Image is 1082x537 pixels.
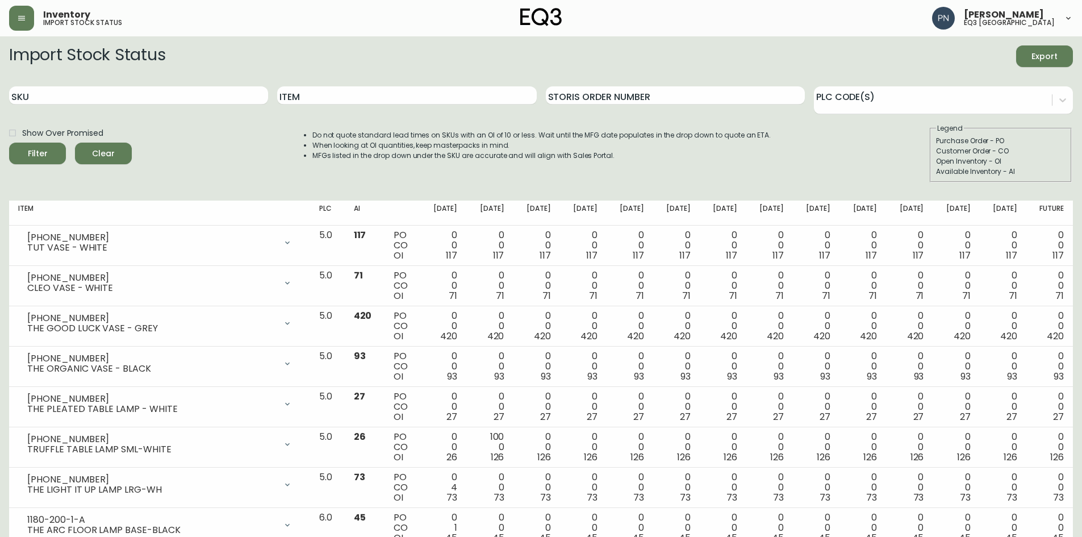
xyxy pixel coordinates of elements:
[895,351,924,382] div: 0 0
[1035,230,1064,261] div: 0 0
[27,515,276,525] div: 1180-200-1-A
[394,330,403,343] span: OI
[354,349,366,363] span: 93
[429,270,457,301] div: 0 0
[27,232,276,243] div: [PHONE_NUMBER]
[446,451,457,464] span: 26
[755,311,784,342] div: 0 0
[813,330,830,343] span: 420
[679,249,691,262] span: 117
[537,451,551,464] span: 126
[394,230,411,261] div: PO CO
[1006,410,1017,423] span: 27
[633,491,644,504] span: 73
[933,201,979,226] th: [DATE]
[895,472,924,503] div: 0 0
[839,201,886,226] th: [DATE]
[1026,201,1073,226] th: Future
[989,270,1017,301] div: 0 0
[475,311,504,342] div: 0 0
[394,491,403,504] span: OI
[802,432,830,463] div: 0 0
[607,201,653,226] th: [DATE]
[616,392,644,422] div: 0 0
[9,45,165,67] h2: Import Stock Status
[820,370,830,383] span: 93
[936,146,1066,156] div: Customer Order - CO
[569,432,598,463] div: 0 0
[680,491,691,504] span: 73
[18,230,301,255] div: [PHONE_NUMBER]TUT VASE - WHITE
[446,410,457,423] span: 27
[27,323,276,334] div: THE GOOD LUCK VASE - GREY
[1050,451,1064,464] span: 126
[429,311,457,342] div: 0 0
[960,370,971,383] span: 93
[310,201,344,226] th: PLC
[1009,289,1017,302] span: 71
[662,472,691,503] div: 0 0
[312,151,771,161] li: MFGs listed in the drop down under the SKU are accurate and will align with Sales Portal.
[942,472,970,503] div: 0 0
[9,143,66,164] button: Filter
[27,404,276,414] div: THE PLEATED TABLE LAMP - WHITE
[910,451,924,464] span: 126
[587,491,598,504] span: 73
[1035,472,1064,503] div: 0 0
[394,270,411,301] div: PO CO
[989,432,1017,463] div: 0 0
[1035,311,1064,342] div: 0 0
[27,283,276,293] div: CLEO VASE - WHITE
[496,289,504,302] span: 71
[43,19,122,26] h5: import stock status
[895,270,924,301] div: 0 0
[475,472,504,503] div: 0 0
[682,289,691,302] span: 71
[627,330,644,343] span: 420
[755,472,784,503] div: 0 0
[662,270,691,301] div: 0 0
[354,309,372,322] span: 420
[27,273,276,283] div: [PHONE_NUMBER]
[522,311,550,342] div: 0 0
[895,311,924,342] div: 0 0
[394,370,403,383] span: OI
[429,230,457,261] div: 0 0
[27,525,276,535] div: THE ARC FLOOR LAMP BASE-BLACK
[957,451,971,464] span: 126
[989,351,1017,382] div: 0 0
[820,491,830,504] span: 73
[616,472,644,503] div: 0 0
[709,230,737,261] div: 0 0
[616,230,644,261] div: 0 0
[1047,330,1064,343] span: 420
[802,392,830,422] div: 0 0
[895,230,924,261] div: 0 0
[866,491,877,504] span: 73
[616,270,644,301] div: 0 0
[522,351,550,382] div: 0 0
[542,289,551,302] span: 71
[446,491,457,504] span: 73
[907,330,924,343] span: 420
[942,270,970,301] div: 0 0
[586,249,598,262] span: 117
[913,249,924,262] span: 117
[802,230,830,261] div: 0 0
[964,19,1055,26] h5: eq3 [GEOGRAPHIC_DATA]
[916,289,924,302] span: 71
[989,472,1017,503] div: 0 0
[914,370,924,383] span: 93
[1052,249,1064,262] span: 117
[589,289,598,302] span: 71
[354,471,365,484] span: 73
[310,306,344,347] td: 5.0
[936,123,964,134] legend: Legend
[312,130,771,140] li: Do not quote standard lead times on SKUs with an OI of 10 or less. Wait until the MFG date popula...
[475,351,504,382] div: 0 0
[522,432,550,463] div: 0 0
[1006,249,1017,262] span: 117
[394,351,411,382] div: PO CO
[709,270,737,301] div: 0 0
[18,270,301,295] div: [PHONE_NUMBER]CLEO VASE - WHITE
